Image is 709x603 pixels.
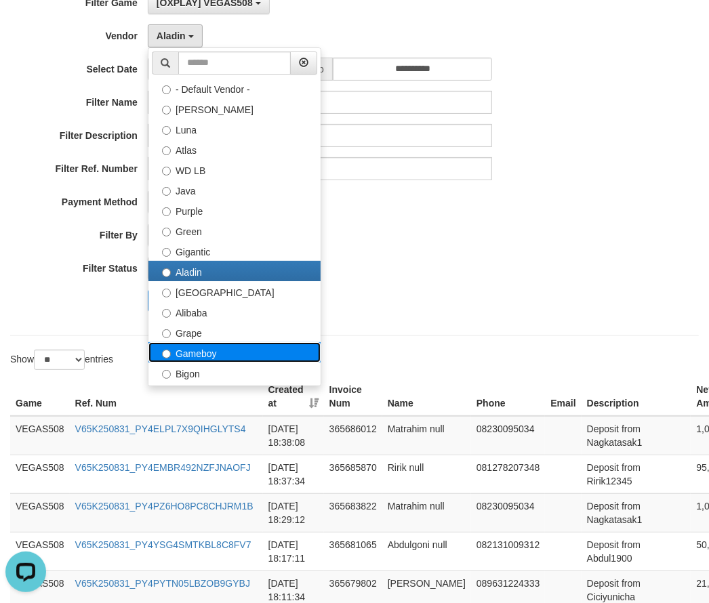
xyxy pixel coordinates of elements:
[162,146,171,155] input: Atlas
[263,416,324,455] td: [DATE] 18:38:08
[148,220,321,241] label: Green
[382,493,471,532] td: Matrahim null
[75,462,251,473] a: V65K250831_PY4EMBR492NZFJNAOFJ
[382,377,471,416] th: Name
[10,377,70,416] th: Game
[148,241,321,261] label: Gigantic
[148,322,321,342] label: Grape
[148,78,321,98] label: - Default Vendor -
[582,416,691,455] td: Deposit from Nagkatasak1
[75,423,246,434] a: V65K250831_PY4ELPL7X9QIHGLYTS4
[582,377,691,416] th: Description
[471,493,545,532] td: 08230095034
[471,377,545,416] th: Phone
[10,455,70,493] td: VEGAS508
[162,187,171,196] input: Java
[263,377,324,416] th: Created at: activate to sort column ascending
[471,532,545,570] td: 082131009312
[10,532,70,570] td: VEGAS508
[34,350,85,370] select: Showentries
[148,119,321,139] label: Luna
[148,281,321,301] label: [GEOGRAPHIC_DATA]
[162,167,171,175] input: WD LB
[162,309,171,318] input: Alibaba
[382,416,471,455] td: Matrahim null
[162,207,171,216] input: Purple
[582,532,691,570] td: Deposit from Abdul1900
[162,85,171,94] input: - Default Vendor -
[263,455,324,493] td: [DATE] 18:37:34
[70,377,263,416] th: Ref. Num
[471,416,545,455] td: 08230095034
[157,30,186,41] span: Aladin
[148,362,321,383] label: Bigon
[382,532,471,570] td: Abdulgoni null
[162,370,171,379] input: Bigon
[148,98,321,119] label: [PERSON_NAME]
[148,383,321,403] label: Allstar
[324,532,382,570] td: 365681065
[148,24,203,47] button: Aladin
[263,493,324,532] td: [DATE] 18:29:12
[148,139,321,159] label: Atlas
[148,261,321,281] label: Aladin
[10,493,70,532] td: VEGAS508
[148,180,321,200] label: Java
[324,416,382,455] td: 365686012
[324,377,382,416] th: Invoice Num
[324,455,382,493] td: 365685870
[471,455,545,493] td: 081278207348
[75,539,251,550] a: V65K250831_PY4YSG4SMTKBL8C8FV7
[545,377,581,416] th: Email
[162,106,171,115] input: [PERSON_NAME]
[582,493,691,532] td: Deposit from Nagkatasak1
[5,5,46,46] button: Open LiveChat chat widget
[162,289,171,297] input: [GEOGRAPHIC_DATA]
[162,126,171,135] input: Luna
[148,342,321,362] label: Gameboy
[582,455,691,493] td: Deposit from Ririk12345
[75,578,250,589] a: V65K250831_PY4PYTN05LBZOB9GYBJ
[162,248,171,257] input: Gigantic
[263,532,324,570] td: [DATE] 18:17:11
[75,501,254,512] a: V65K250831_PY4PZ6HO8PC8CHJRM1B
[148,159,321,180] label: WD LB
[162,268,171,277] input: Aladin
[162,228,171,236] input: Green
[10,416,70,455] td: VEGAS508
[162,329,171,338] input: Grape
[10,350,113,370] label: Show entries
[148,301,321,322] label: Alibaba
[382,455,471,493] td: Ririk null
[162,350,171,358] input: Gameboy
[148,200,321,220] label: Purple
[324,493,382,532] td: 365683822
